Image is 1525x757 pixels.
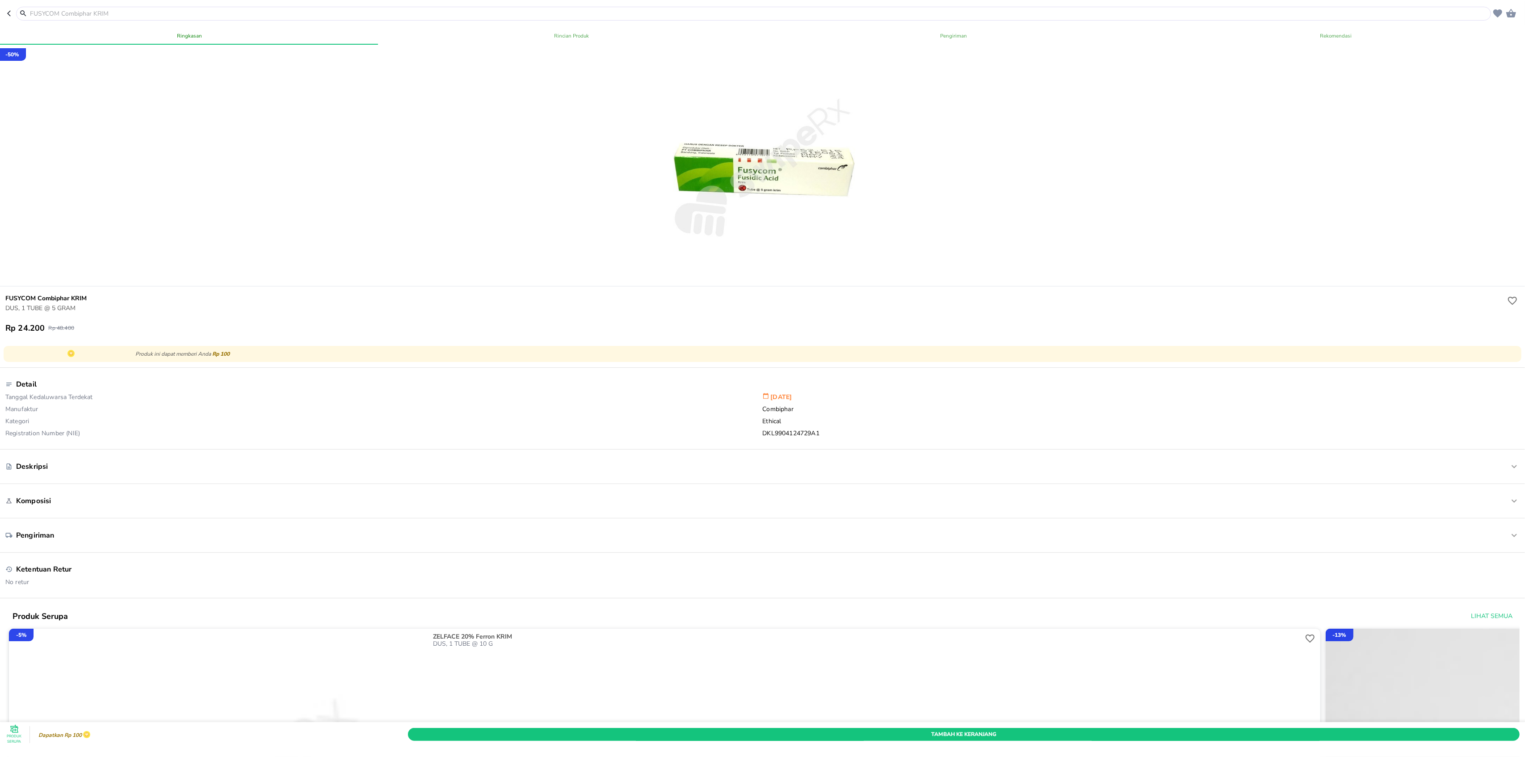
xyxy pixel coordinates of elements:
[1471,611,1512,622] span: Lihat Semua
[16,530,55,540] p: Pengiriman
[5,734,23,744] p: Produk Serupa
[5,560,1520,591] div: Ketentuan ReturNo retur
[5,405,763,417] p: Manufaktur
[5,393,763,405] p: Tanggal Kedaluwarsa Terdekat
[763,429,1520,437] p: DKL9904124729A1
[433,640,1303,648] p: DUS, 1 TUBE @ 10 G
[415,730,1513,739] span: Tambah Ke Keranjang
[408,728,1520,741] button: Tambah Ke Keranjang
[5,417,763,429] p: Kategori
[16,462,48,471] p: Deskripsi
[5,50,19,59] p: - 50 %
[212,350,230,357] span: Rp 100
[5,303,1505,313] p: DUS, 1 TUBE @ 5 GRAM
[763,393,1520,405] p: [DATE]
[1150,31,1521,40] span: Rekomendasi
[5,526,1520,545] div: Pengiriman
[29,9,1489,18] input: FUSYCOM Combiphar KRIM
[763,405,1520,417] p: Combiphar
[16,564,71,574] p: Ketentuan Retur
[16,496,51,506] p: Komposisi
[386,31,757,40] span: Rincian Produk
[5,491,1520,511] div: Komposisi
[5,726,23,744] button: Produk Serupa
[5,294,1505,303] h6: FUSYCOM Combiphar KRIM
[768,31,1139,40] span: Pengiriman
[48,324,74,332] p: Rp 48.400
[763,417,1520,429] p: Ethical
[1333,631,1346,639] p: - 13 %
[16,631,26,639] p: - 5 %
[5,323,45,333] p: Rp 24.200
[5,375,1520,442] div: DetailTanggal Kedaluwarsa Terdekat[DATE]ManufakturCombipharKategoriEthicalRegistration Number (NI...
[433,633,1301,640] p: ZELFACE 20% Ferron KRIM
[5,457,1520,476] div: Deskripsi
[1467,608,1514,625] button: Lihat Semua
[36,732,82,738] p: Dapatkan Rp 100
[5,429,763,437] p: Registration Number (NIE)
[16,379,37,389] p: Detail
[135,350,1515,358] p: Produk ini dapat memberi Anda
[4,31,375,40] span: Ringkasan
[5,574,1520,586] p: No retur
